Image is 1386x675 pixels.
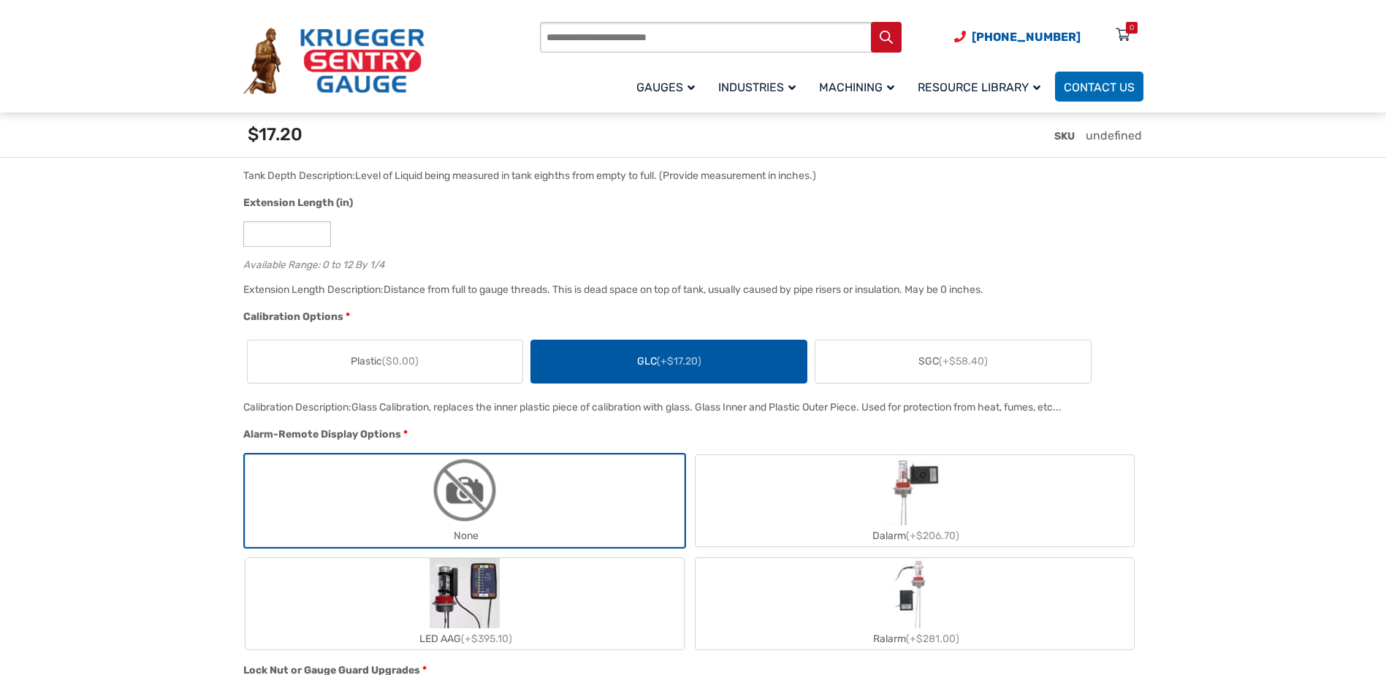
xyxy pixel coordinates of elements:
[243,401,351,413] span: Calibration Description:
[718,80,796,94] span: Industries
[243,28,424,95] img: Krueger Sentry Gauge
[355,169,816,182] div: Level of Liquid being measured in tank eighths from empty to full. (Provide measurement in inches.)
[1130,22,1134,34] div: 0
[382,355,419,367] span: ($0.00)
[954,28,1081,46] a: Phone Number (920) 434-8860
[245,628,684,649] div: LED AAG
[696,455,1134,546] label: Dalarm
[243,428,401,441] span: Alarm-Remote Display Options
[939,355,988,367] span: (+$58.40)
[245,455,684,546] label: None
[403,427,408,442] abbr: required
[384,283,983,296] div: Distance from full to gauge threads. This is dead space on top of tank, usually caused by pipe ri...
[918,354,988,369] span: SGC
[1086,129,1142,142] span: undefined
[628,69,709,104] a: Gauges
[245,525,684,546] div: None
[696,558,1134,649] label: Ralarm
[346,309,350,324] abbr: required
[696,628,1134,649] div: Ralarm
[637,354,701,369] span: GLC
[636,80,695,94] span: Gauges
[918,80,1040,94] span: Resource Library
[810,69,909,104] a: Machining
[1054,130,1075,142] span: SKU
[1064,80,1135,94] span: Contact Us
[351,354,419,369] span: Plastic
[972,30,1081,44] span: [PHONE_NUMBER]
[906,530,959,542] span: (+$206.70)
[461,633,512,645] span: (+$395.10)
[243,197,353,209] span: Extension Length (in)
[1055,72,1143,102] a: Contact Us
[909,69,1055,104] a: Resource Library
[243,283,384,296] span: Extension Length Description:
[906,633,959,645] span: (+$281.00)
[245,558,684,649] label: LED AAG
[696,525,1134,546] div: Dalarm
[819,80,894,94] span: Machining
[351,401,1062,413] div: Glass Calibration, replaces the inner plastic piece of calibration with glass. Glass Inner and Pl...
[243,310,343,323] span: Calibration Options
[657,355,701,367] span: (+$17.20)
[243,256,1136,270] div: Available Range: 0 to 12 By 1/4
[243,169,355,182] span: Tank Depth Description:
[709,69,810,104] a: Industries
